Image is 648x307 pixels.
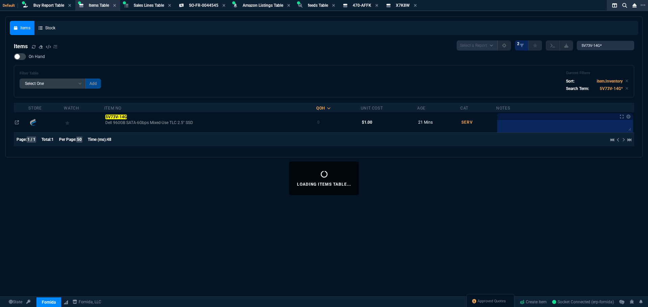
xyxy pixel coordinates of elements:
[297,182,351,187] p: Loading Items Table...
[517,41,519,47] span: 2
[76,136,82,143] span: 50
[68,3,71,8] nx-icon: Close Tab
[113,3,116,8] nx-icon: Close Tab
[317,120,320,125] span: 0
[460,105,468,111] div: Cat
[566,86,589,92] p: Search Term:
[10,21,34,35] a: Items
[417,112,460,132] td: 21 Mins
[243,3,283,8] span: Amazon Listings Table
[20,71,101,76] h6: Filter Table
[105,115,127,119] mark: 5V73V-14G
[29,54,45,59] span: On Hand
[34,21,59,35] a: Stock
[630,1,639,9] nx-icon: Close Workbench
[59,137,76,142] span: Per Page:
[24,299,32,305] a: API TOKEN
[461,120,473,125] span: SERV
[134,3,164,8] span: Sales Lines Table
[517,297,549,307] a: Create Item
[577,41,634,50] input: Search
[17,137,27,142] span: Page:
[64,105,79,111] div: Watch
[15,120,19,125] nx-icon: Open In Opposite Panel
[496,105,510,111] div: Notes
[7,299,24,305] a: Global State
[375,3,378,8] nx-icon: Close Tab
[308,3,328,8] span: feeds Table
[27,136,36,143] span: 1 / 1
[14,42,28,51] h4: Items
[104,112,316,132] td: Dell 960GB SATA-6Gbps Mixed-Use TLC 2.5" SSD
[316,105,325,111] div: QOH
[478,299,506,304] span: Approved Quotes
[414,3,417,8] nx-icon: Close Tab
[566,78,574,84] p: Sort:
[107,137,111,142] span: 48
[600,86,623,91] code: 5V73V-14G*
[3,3,18,8] span: Default
[396,3,410,8] span: X7K8W
[552,299,614,305] a: CCN7i3X5orfdQgNUAACE
[65,118,103,127] div: Add to Watchlist
[620,1,630,9] nx-icon: Search
[362,120,372,125] span: $1.00
[189,3,218,8] span: SO-FR-0044545
[51,137,54,142] span: 1
[71,299,103,305] a: msbcCompanyName
[332,3,335,8] nx-icon: Close Tab
[168,3,171,8] nx-icon: Close Tab
[42,137,51,142] span: Total:
[552,300,614,304] span: Socket Connected (erp-fornida)
[28,105,42,111] div: Store
[417,105,426,111] div: Age
[597,79,623,84] code: item.Inventory
[361,105,383,111] div: Unit Cost
[287,3,290,8] nx-icon: Close Tab
[105,120,315,125] span: Dell 960GB SATA-6Gbps Mixed-Use TLC 2.5" SSD
[566,71,628,75] h6: Current Filters
[222,3,225,8] nx-icon: Close Tab
[641,2,645,8] nx-icon: Open New Tab
[33,3,64,8] span: Buy Report Table
[89,3,109,8] span: Items Table
[353,3,371,8] span: 470-AFFK
[88,137,107,142] span: Time (ms):
[610,1,620,9] nx-icon: Split Panels
[104,105,122,111] div: Item No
